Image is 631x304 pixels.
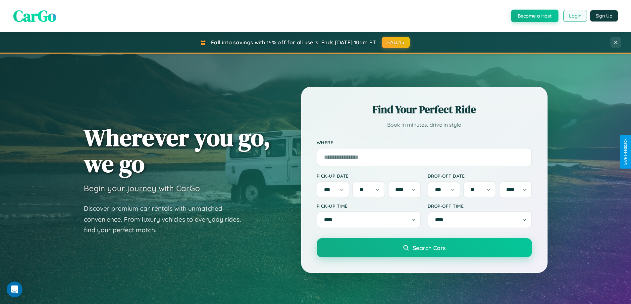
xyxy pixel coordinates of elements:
p: Book in minutes, drive in style [317,120,532,130]
iframe: Intercom live chat [7,282,23,297]
span: Search Cars [413,244,446,251]
label: Pick-up Time [317,203,421,209]
span: CarGo [13,5,56,27]
span: Fall into savings with 15% off for all users! Ends [DATE] 10am PT. [211,39,377,46]
p: Discover premium car rentals with unmatched convenience. From luxury vehicles to everyday rides, ... [84,203,249,236]
button: Login [563,10,587,22]
h1: Wherever you go, we go [84,124,271,177]
button: Become a Host [511,10,558,22]
div: Give Feedback [623,139,628,165]
label: Pick-up Date [317,173,421,179]
label: Where [317,140,532,145]
label: Drop-off Date [428,173,532,179]
button: Sign Up [590,10,618,22]
button: FALL15 [382,37,410,48]
button: Search Cars [317,238,532,257]
h3: Begin your journey with CarGo [84,183,200,193]
label: Drop-off Time [428,203,532,209]
h2: Find Your Perfect Ride [317,102,532,117]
